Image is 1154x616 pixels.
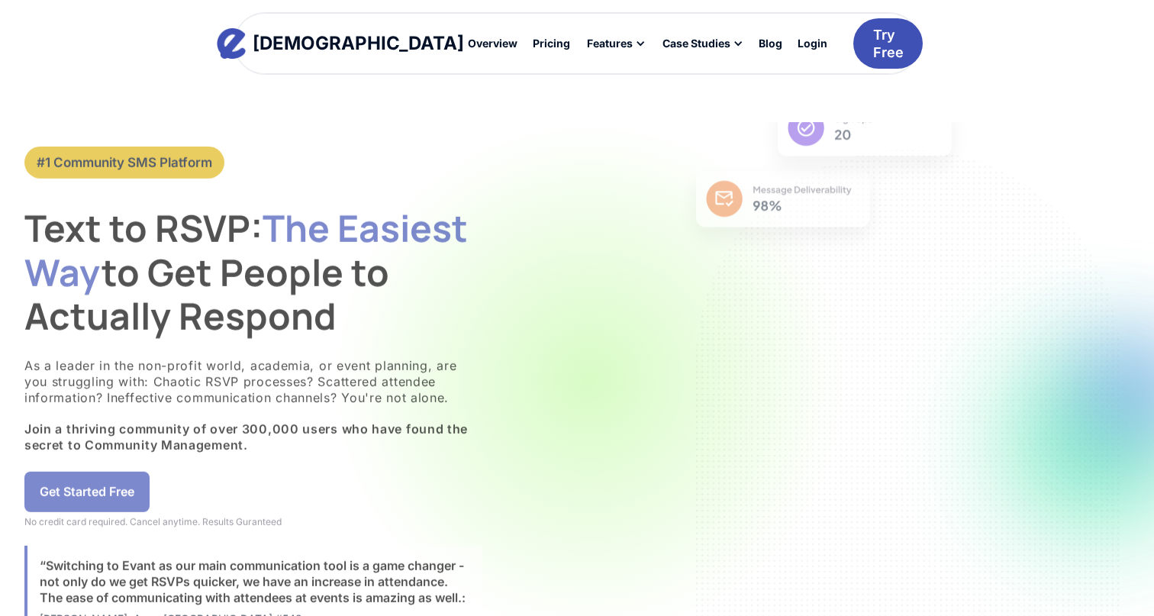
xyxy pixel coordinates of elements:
[253,34,464,53] div: [DEMOGRAPHIC_DATA]
[24,147,224,179] a: #1 Community SMS Platform
[578,31,653,56] div: Features
[533,38,570,49] div: Pricing
[24,358,482,453] p: As a leader in the non-profit world, academia, or event planning, are you struggling with: Chaoti...
[525,31,578,56] a: Pricing
[798,38,827,49] div: Login
[759,38,782,49] div: Blog
[662,38,730,49] div: Case Studies
[751,31,790,56] a: Blog
[468,38,517,49] div: Overview
[873,26,904,62] div: Try Free
[24,472,150,512] a: Get Started Free
[853,18,923,69] a: Try Free
[24,515,482,527] div: No credit card required. Cancel anytime. Results Guranteed
[24,421,468,453] strong: Join a thriving community of over 300,000 users who have found the secret to Community Management.
[790,31,835,56] a: Login
[40,558,470,605] div: “Switching to Evant as our main communication tool is a game changer - not only do we get RSVPs q...
[231,28,450,59] a: home
[587,38,633,49] div: Features
[37,154,212,171] div: #1 Community SMS Platform
[653,31,751,56] div: Case Studies
[24,206,482,338] h1: Text to RSVP: to Get People to Actually Respond
[24,203,468,297] span: The Easiest Way
[460,31,525,56] a: Overview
